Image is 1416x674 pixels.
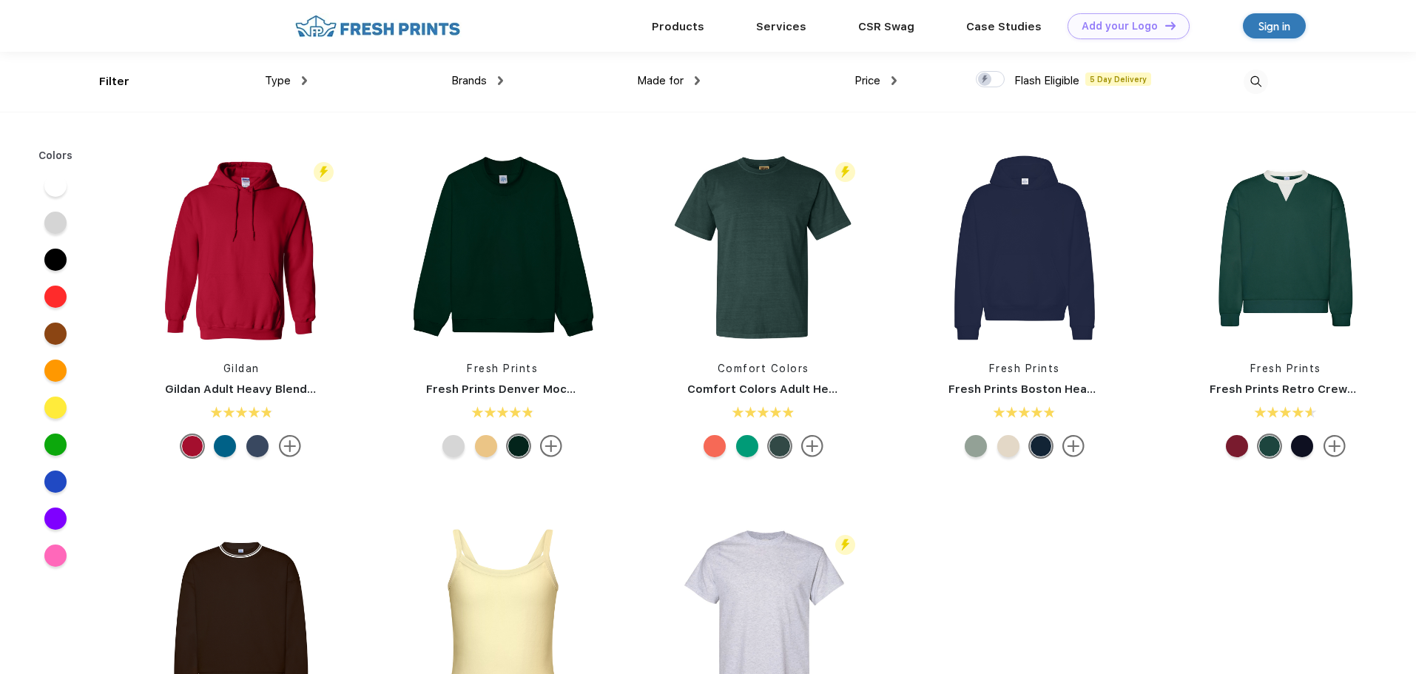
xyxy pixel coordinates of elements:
[1082,20,1158,33] div: Add your Logo
[451,74,487,87] span: Brands
[1014,74,1079,87] span: Flash Eligible
[302,76,307,85] img: dropdown.png
[704,435,726,457] div: Bright Salmon
[997,435,1019,457] div: Sand
[223,363,260,374] a: Gildan
[736,435,758,457] div: Island Green
[637,74,684,87] span: Made for
[214,435,236,457] div: Antique Sapphire
[181,435,203,457] div: Cherry Red
[989,363,1060,374] a: Fresh Prints
[165,383,488,396] a: Gildan Adult Heavy Blend 8 Oz. 50/50 Hooded Sweatshirt
[695,76,700,85] img: dropdown.png
[1030,435,1052,457] div: Navy
[540,435,562,457] img: more.svg
[1250,363,1321,374] a: Fresh Prints
[665,149,862,346] img: func=resize&h=266
[891,76,897,85] img: dropdown.png
[314,162,334,182] img: flash_active_toggle.svg
[1210,383,1375,396] a: Fresh Prints Retro Crewneck
[1165,21,1176,30] img: DT
[498,76,503,85] img: dropdown.png
[687,383,929,396] a: Comfort Colors Adult Heavyweight T-Shirt
[965,435,987,457] div: Sage Green
[1226,435,1248,457] div: Ash/Cherry
[265,74,291,87] span: Type
[835,535,855,555] img: flash_active_toggle.svg
[1187,149,1384,346] img: func=resize&h=266
[854,74,880,87] span: Price
[801,435,823,457] img: more.svg
[291,13,465,39] img: fo%20logo%202.webp
[143,149,340,346] img: func=resize&h=266
[926,149,1123,346] img: func=resize&h=266
[475,435,497,457] div: Bahama Yellow
[1062,435,1085,457] img: more.svg
[769,435,791,457] div: Blue Spruce
[1258,435,1281,457] div: Green
[246,435,269,457] div: Indigo Blue
[27,148,84,164] div: Colors
[1258,18,1290,35] div: Sign in
[467,363,538,374] a: Fresh Prints
[426,383,747,396] a: Fresh Prints Denver Mock Neck Heavyweight Sweatshirt
[718,363,809,374] a: Comfort Colors
[948,383,1182,396] a: Fresh Prints Boston Heavyweight Hoodie
[404,149,601,346] img: func=resize&h=266
[652,20,704,33] a: Products
[442,435,465,457] div: Ash Grey
[1324,435,1346,457] img: more.svg
[99,73,129,90] div: Filter
[1244,70,1268,94] img: desktop_search.svg
[279,435,301,457] img: more.svg
[1243,13,1306,38] a: Sign in
[1291,435,1313,457] div: Navy/White
[508,435,530,457] div: Forest Green
[835,162,855,182] img: flash_active_toggle.svg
